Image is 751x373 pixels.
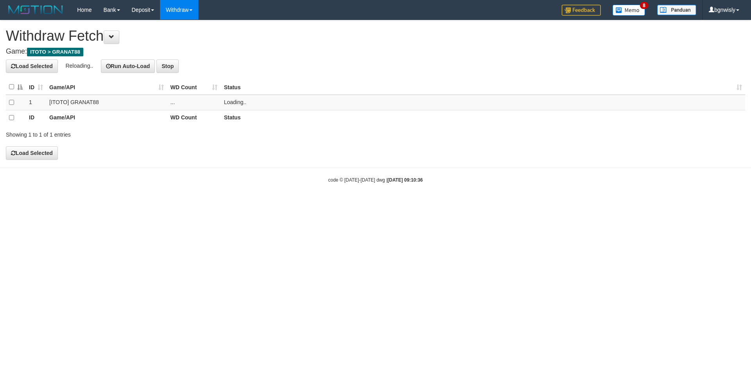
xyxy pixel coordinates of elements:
th: Game/API [46,110,167,125]
h4: Game: [6,48,745,56]
td: [ITOTO] GRANAT88 [46,95,167,110]
span: 8 [640,2,648,9]
th: Status [221,110,745,125]
button: Load Selected [6,146,58,160]
th: ID: activate to sort column ascending [26,79,46,95]
h1: Withdraw Fetch [6,28,745,44]
th: WD Count: activate to sort column ascending [167,79,221,95]
span: Reloading.. [65,62,93,68]
strong: [DATE] 09:10:36 [388,177,423,183]
small: code © [DATE]-[DATE] dwg | [328,177,423,183]
td: 1 [26,95,46,110]
img: MOTION_logo.png [6,4,65,16]
img: Feedback.jpg [562,5,601,16]
button: Stop [156,59,179,73]
th: ID [26,110,46,125]
button: Load Selected [6,59,58,73]
th: WD Count [167,110,221,125]
div: Showing 1 to 1 of 1 entries [6,128,307,139]
th: Game/API: activate to sort column ascending [46,79,167,95]
img: Button%20Memo.svg [613,5,645,16]
button: Run Auto-Load [101,59,155,73]
span: ... [170,99,175,105]
span: ITOTO > GRANAT88 [27,48,83,56]
img: panduan.png [657,5,696,15]
th: Status: activate to sort column ascending [221,79,745,95]
span: Loading.. [224,99,246,105]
